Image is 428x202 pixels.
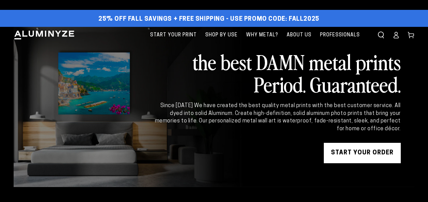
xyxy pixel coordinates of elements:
a: Why Metal? [243,27,282,44]
a: Professionals [317,27,363,44]
summary: Search our site [374,28,389,43]
a: Start Your Print [147,27,200,44]
a: About Us [283,27,315,44]
a: START YOUR Order [324,143,401,163]
img: Aluminyze [14,30,75,40]
span: About Us [287,31,312,39]
span: Why Metal? [246,31,278,39]
span: Shop By Use [205,31,238,39]
a: Shop By Use [202,27,241,44]
h2: the best DAMN metal prints Period. Guaranteed. [154,50,401,95]
div: Since [DATE] We have created the best quality metal prints with the best customer service. All dy... [154,102,401,133]
span: Professionals [320,31,360,39]
span: 25% off FALL Savings + Free Shipping - Use Promo Code: FALL2025 [98,16,319,23]
span: Start Your Print [150,31,197,39]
